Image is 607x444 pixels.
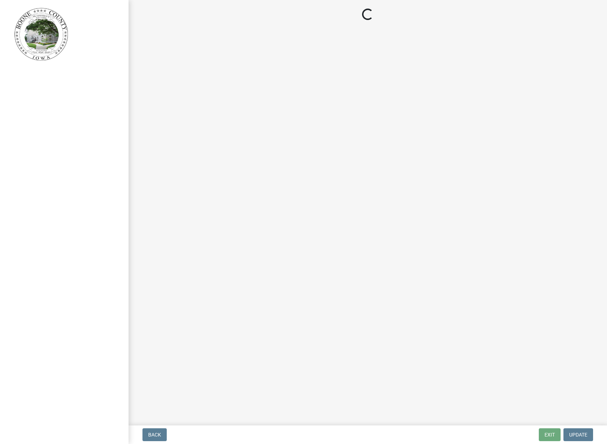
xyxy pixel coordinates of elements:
span: Update [569,432,587,438]
span: Back [148,432,161,438]
button: Back [142,428,167,441]
button: Exit [539,428,561,441]
button: Update [563,428,593,441]
img: Boone County, Iowa [14,8,69,61]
